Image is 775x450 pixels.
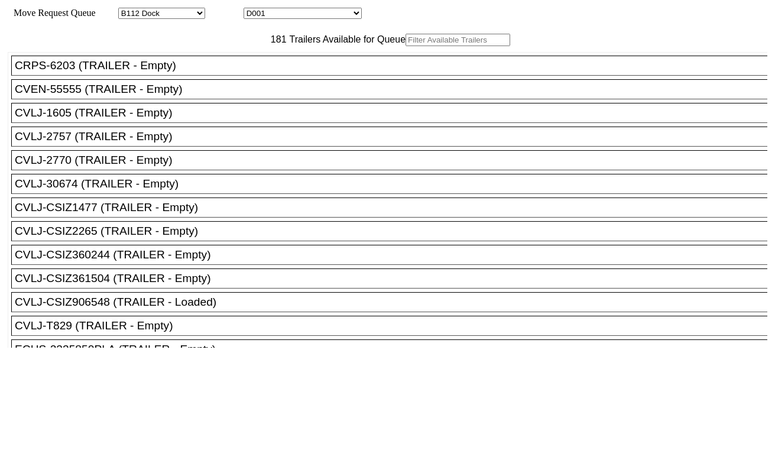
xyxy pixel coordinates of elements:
input: Filter Available Trailers [406,34,510,46]
div: CVLJ-T829 (TRAILER - Empty) [15,319,774,332]
div: CVLJ-CSIZ906548 (TRAILER - Loaded) [15,296,774,309]
div: CVLJ-CSIZ361504 (TRAILER - Empty) [15,272,774,285]
span: Location [207,8,241,18]
span: Move Request Queue [8,8,96,18]
div: CVLJ-CSIZ2265 (TRAILER - Empty) [15,225,774,238]
div: CVLJ-2757 (TRAILER - Empty) [15,130,774,143]
div: CRPS-6203 (TRAILER - Empty) [15,59,774,72]
span: 181 [265,34,287,44]
div: CVLJ-30674 (TRAILER - Empty) [15,177,774,190]
span: Trailers Available for Queue [287,34,406,44]
span: Area [98,8,116,18]
div: ECHS-2335850PLA (TRAILER - Empty) [15,343,774,356]
div: CVLJ-1605 (TRAILER - Empty) [15,106,774,119]
div: CVLJ-CSIZ360244 (TRAILER - Empty) [15,248,774,261]
div: CVLJ-CSIZ1477 (TRAILER - Empty) [15,201,774,214]
div: CVLJ-2770 (TRAILER - Empty) [15,154,774,167]
div: CVEN-55555 (TRAILER - Empty) [15,83,774,96]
